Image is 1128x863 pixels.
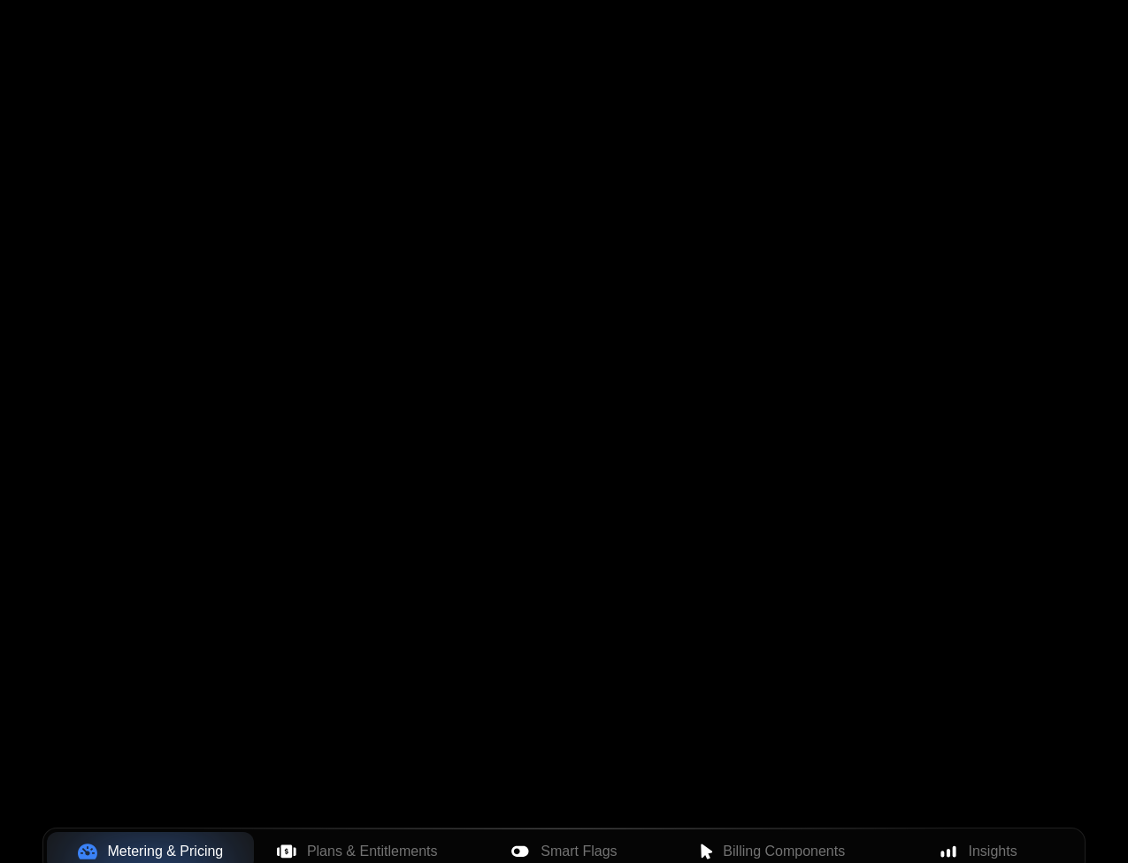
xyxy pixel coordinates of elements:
span: Smart Flags [541,841,617,862]
span: Plans & Entitlements [307,841,438,862]
span: Billing Components [723,841,845,862]
span: Metering & Pricing [108,841,224,862]
span: Insights [969,841,1017,862]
